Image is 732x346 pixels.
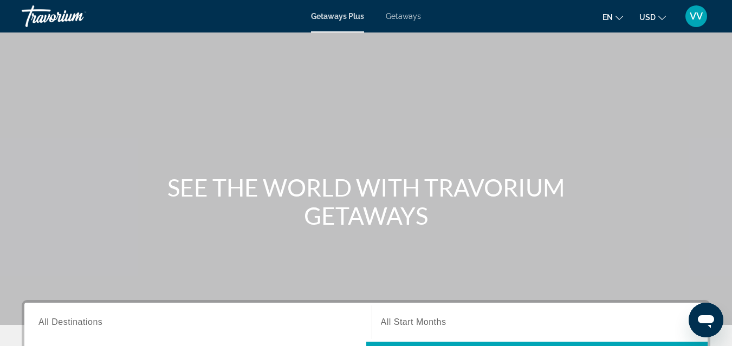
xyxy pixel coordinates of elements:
[381,317,446,327] span: All Start Months
[22,2,130,30] a: Travorium
[386,12,421,21] a: Getaways
[603,9,623,25] button: Change language
[38,317,102,327] span: All Destinations
[639,13,656,22] span: USD
[689,303,723,337] iframe: Button to launch messaging window
[690,11,703,22] span: VV
[603,13,613,22] span: en
[163,173,569,230] h1: SEE THE WORLD WITH TRAVORIUM GETAWAYS
[682,5,710,28] button: User Menu
[311,12,364,21] a: Getaways Plus
[639,9,666,25] button: Change currency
